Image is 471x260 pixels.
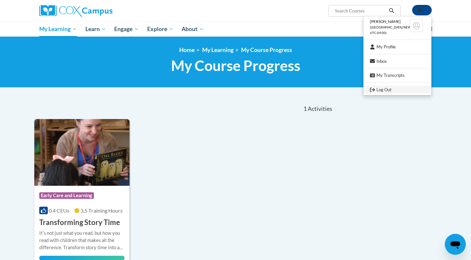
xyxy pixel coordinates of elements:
[363,86,431,94] a: Logout
[182,25,204,33] span: About
[363,71,431,79] a: My Transcripts
[35,22,81,37] a: My Learning
[334,7,387,15] input: Search Courses
[39,25,77,33] span: My Learning
[387,7,396,15] button: Search
[49,207,69,214] span: 0.4 CEUs
[85,25,106,33] span: Learn
[363,43,431,51] a: My Profile
[39,5,113,17] img: Cox Campus
[110,22,143,37] a: Engage
[370,19,401,24] span: [PERSON_NAME]
[39,230,125,251] div: Itʹs not just what you read, but how you read with children that makes all the difference. Transf...
[39,5,164,17] a: Cox Campus
[412,5,432,15] button: Account Settings
[304,105,307,113] span: 1
[410,19,423,32] img: Learner Profile Avatar
[178,22,208,37] a: About
[147,25,173,33] span: Explore
[143,22,178,37] a: Explore
[202,46,234,53] a: My Learning
[34,119,130,186] img: Course Logo
[308,105,332,113] span: Activities
[81,22,110,37] a: Learn
[39,192,94,199] span: Early Care and Learning
[445,234,466,255] iframe: Button to launch messaging window
[179,46,195,53] a: Home
[39,217,120,228] h3: Transforming Story Time
[241,46,292,53] a: My Course Progress
[363,57,431,65] a: Inbox
[29,22,442,37] div: Main menu
[114,25,139,33] span: Engage
[171,57,300,74] span: My Course Progress
[80,207,123,214] span: 3.5 Training Hours
[370,26,421,35] span: ([GEOGRAPHIC_DATA]/New_York UTC-04:00)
